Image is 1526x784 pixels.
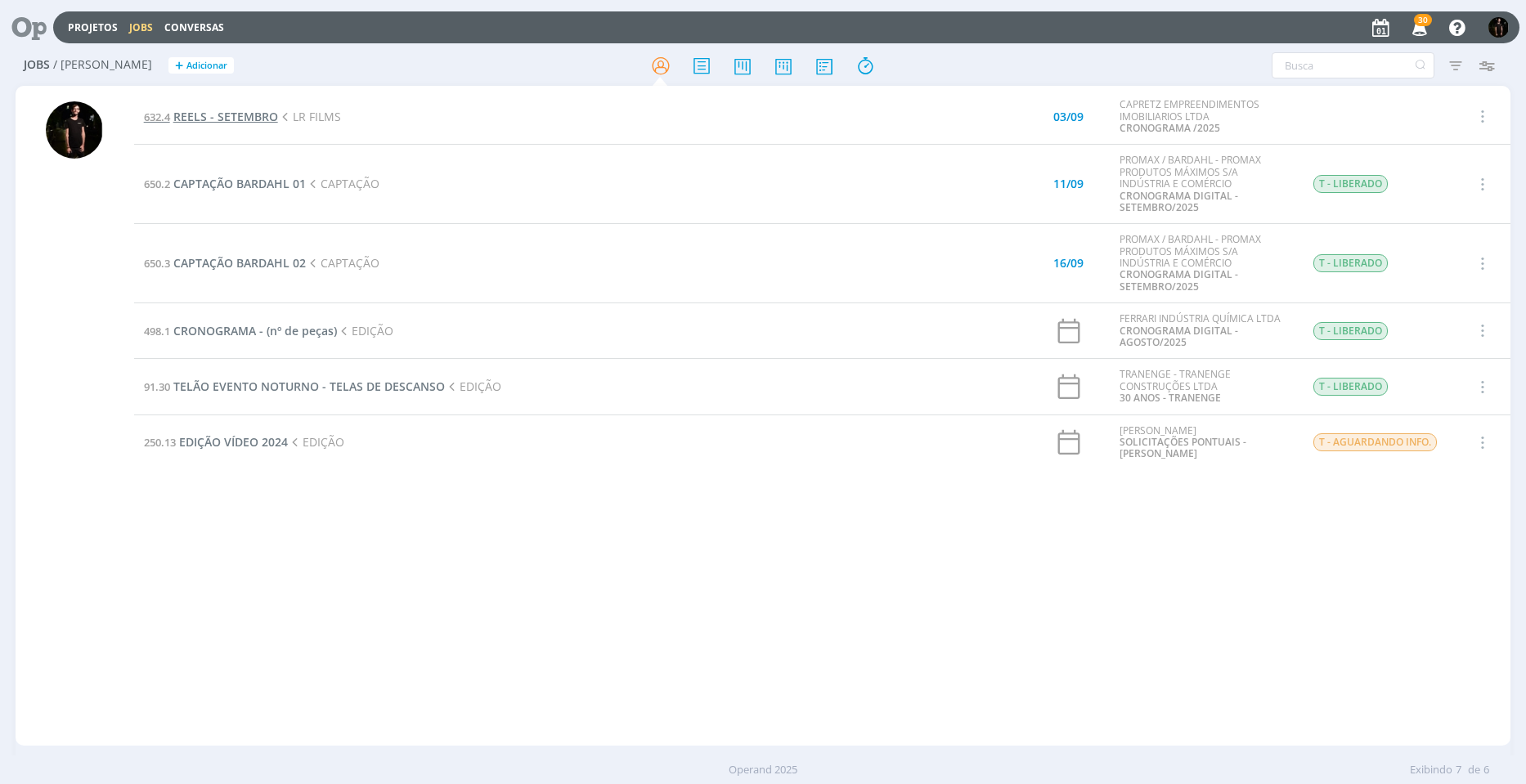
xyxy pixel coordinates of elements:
span: T - LIBERADO [1313,175,1388,193]
span: Jobs [24,58,50,72]
span: CAPTAÇÃO BARDAHL 01 [173,176,306,191]
a: 498.1CRONOGRAMA - (nº de peças) [144,323,337,338]
span: CAPTAÇÃO BARDAHL 02 [173,255,306,271]
a: 650.2CAPTAÇÃO BARDAHL 01 [144,176,306,191]
a: CRONOGRAMA DIGITAL - SETEMBRO/2025 [1120,267,1238,293]
img: C [1488,17,1509,38]
span: T - LIBERADO [1313,378,1388,396]
a: 650.3CAPTAÇÃO BARDAHL 02 [144,255,306,271]
div: [PERSON_NAME] [1120,425,1288,460]
div: PROMAX / BARDAHL - PROMAX PRODUTOS MÁXIMOS S/A INDÚSTRIA E COMÉRCIO [1120,155,1288,213]
button: C [1488,13,1510,42]
input: Busca [1272,52,1434,78]
span: 650.3 [144,256,170,271]
span: 250.13 [144,435,176,450]
button: Projetos [63,21,123,34]
a: CRONOGRAMA DIGITAL - AGOSTO/2025 [1120,324,1238,349]
span: EDIÇÃO VÍDEO 2024 [179,434,288,450]
a: SOLICITAÇÕES PONTUAIS - [PERSON_NAME] [1120,435,1246,460]
span: 7 [1456,762,1461,778]
span: 6 [1483,762,1489,778]
span: 91.30 [144,379,170,394]
span: EDIÇÃO [337,323,393,338]
span: de [1468,762,1480,778]
a: CRONOGRAMA DIGITAL - SETEMBRO/2025 [1120,189,1238,214]
span: + [175,57,183,74]
button: Conversas [159,21,229,34]
a: 250.13EDIÇÃO VÍDEO 2024 [144,434,288,450]
span: / [PERSON_NAME] [53,58,152,72]
span: LR FILMS [278,109,341,124]
span: T - AGUARDANDO INFO. [1313,433,1437,451]
span: 30 [1414,14,1432,26]
span: T - LIBERADO [1313,254,1388,272]
a: 632.4REELS - SETEMBRO [144,109,278,124]
div: 16/09 [1053,258,1084,269]
span: 632.4 [144,110,170,124]
button: Jobs [124,21,158,34]
span: 650.2 [144,177,170,191]
a: Conversas [164,20,224,34]
div: 03/09 [1053,111,1084,123]
span: EDIÇÃO [445,379,501,394]
a: 91.30TELÃO EVENTO NOTURNO - TELAS DE DESCANSO [144,379,445,394]
div: TRANENGE - TRANENGE CONSTRUÇÕES LTDA [1120,369,1288,404]
span: Exibindo [1410,762,1452,778]
div: PROMAX / BARDAHL - PROMAX PRODUTOS MÁXIMOS S/A INDÚSTRIA E COMÉRCIO [1120,234,1288,293]
span: EDIÇÃO [288,434,344,450]
span: TELÃO EVENTO NOTURNO - TELAS DE DESCANSO [173,379,445,394]
button: +Adicionar [168,57,234,74]
a: 30 ANOS - TRANENGE [1120,391,1221,405]
span: REELS - SETEMBRO [173,109,278,124]
span: CAPTAÇÃO [306,255,379,271]
div: FERRARI INDÚSTRIA QUÍMICA LTDA [1120,313,1288,348]
span: CRONOGRAMA - (nº de peças) [173,323,337,338]
a: Jobs [129,20,153,34]
span: CAPTAÇÃO [306,176,379,191]
div: CAPRETZ EMPREENDIMENTOS IMOBILIARIOS LTDA [1120,99,1288,134]
button: 30 [1402,13,1435,43]
span: 498.1 [144,324,170,338]
span: T - LIBERADO [1313,322,1388,340]
a: CRONOGRAMA /2025 [1120,121,1220,135]
span: Adicionar [186,60,227,71]
a: Projetos [68,20,118,34]
img: C [46,101,103,159]
div: 11/09 [1053,178,1084,190]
